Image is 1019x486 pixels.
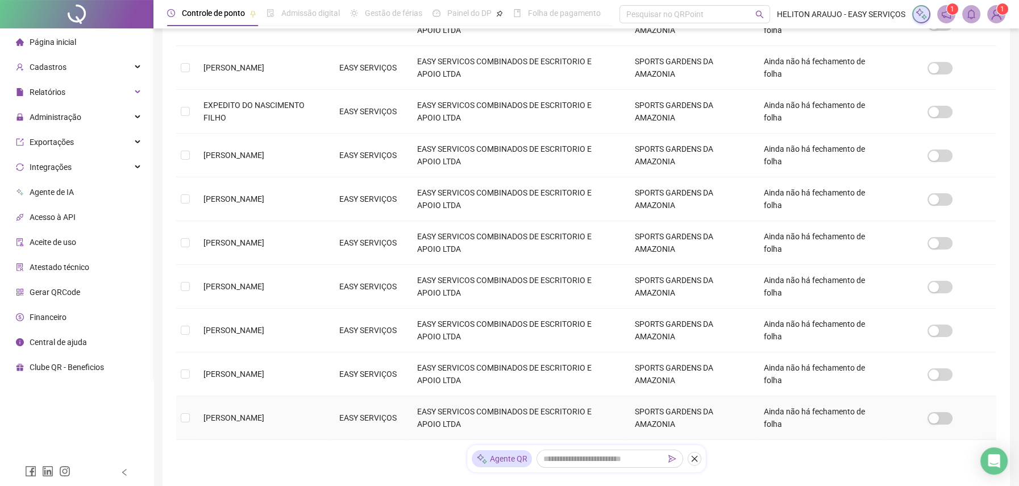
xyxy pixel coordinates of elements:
[59,466,70,477] span: instagram
[408,265,626,309] td: EASY SERVICOS COMBINADOS DE ESCRITORIO E APOIO LTDA
[764,188,865,210] span: Ainda não há fechamento de folha
[16,138,24,146] span: export
[447,9,492,18] span: Painel do DP
[249,10,256,17] span: pushpin
[30,338,87,347] span: Central de ajuda
[496,10,503,17] span: pushpin
[764,232,865,254] span: Ainda não há fechamento de folha
[30,113,81,122] span: Administração
[626,352,755,396] td: SPORTS GARDENS DA AMAZONIA
[30,313,66,322] span: Financeiro
[626,46,755,90] td: SPORTS GARDENS DA AMAZONIA
[950,5,954,13] span: 1
[16,363,24,371] span: gift
[30,188,74,197] span: Agente de IA
[16,338,24,346] span: info-circle
[777,8,905,20] span: HELITON ARAUJO - EASY SERVIÇOS
[203,369,264,379] span: [PERSON_NAME]
[30,288,80,297] span: Gerar QRCode
[513,9,521,17] span: book
[408,177,626,221] td: EASY SERVICOS COMBINADOS DE ESCRITORIO E APOIO LTDA
[626,177,755,221] td: SPORTS GARDENS DA AMAZONIA
[330,134,408,177] td: EASY SERVIÇOS
[432,9,440,17] span: dashboard
[626,396,755,440] td: SPORTS GARDENS DA AMAZONIA
[330,221,408,265] td: EASY SERVIÇOS
[16,63,24,71] span: user-add
[203,194,264,203] span: [PERSON_NAME]
[16,313,24,321] span: dollar
[365,9,422,18] span: Gestão de férias
[120,468,128,476] span: left
[330,352,408,396] td: EASY SERVIÇOS
[16,288,24,296] span: qrcode
[764,363,865,385] span: Ainda não há fechamento de folha
[30,363,104,372] span: Clube QR - Beneficios
[947,3,958,15] sup: 1
[16,263,24,271] span: solution
[626,221,755,265] td: SPORTS GARDENS DA AMAZONIA
[16,113,24,121] span: lock
[997,3,1008,15] sup: Atualize o seu contato no menu Meus Dados
[408,221,626,265] td: EASY SERVICOS COMBINADOS DE ESCRITORIO E APOIO LTDA
[764,276,865,297] span: Ainda não há fechamento de folha
[330,309,408,352] td: EASY SERVIÇOS
[528,9,601,18] span: Folha de pagamento
[330,90,408,134] td: EASY SERVIÇOS
[30,38,76,47] span: Página inicial
[691,455,698,463] span: close
[764,57,865,78] span: Ainda não há fechamento de folha
[408,134,626,177] td: EASY SERVICOS COMBINADOS DE ESCRITORIO E APOIO LTDA
[472,450,532,467] div: Agente QR
[966,9,976,19] span: bell
[988,6,1005,23] img: 38156
[203,282,264,291] span: [PERSON_NAME]
[30,138,74,147] span: Exportações
[30,63,66,72] span: Cadastros
[25,466,36,477] span: facebook
[330,46,408,90] td: EASY SERVIÇOS
[476,453,488,465] img: sparkle-icon.fc2bf0ac1784a2077858766a79e2daf3.svg
[764,101,865,122] span: Ainda não há fechamento de folha
[764,144,865,166] span: Ainda não há fechamento de folha
[915,8,928,20] img: sparkle-icon.fc2bf0ac1784a2077858766a79e2daf3.svg
[626,90,755,134] td: SPORTS GARDENS DA AMAZONIA
[16,88,24,96] span: file
[16,38,24,46] span: home
[408,352,626,396] td: EASY SERVICOS COMBINADOS DE ESCRITORIO E APOIO LTDA
[30,238,76,247] span: Aceite de uso
[668,455,676,463] span: send
[330,177,408,221] td: EASY SERVIÇOS
[42,466,53,477] span: linkedin
[764,407,865,429] span: Ainda não há fechamento de folha
[1000,5,1004,13] span: 1
[408,90,626,134] td: EASY SERVICOS COMBINADOS DE ESCRITORIO E APOIO LTDA
[16,163,24,171] span: sync
[16,238,24,246] span: audit
[764,319,865,341] span: Ainda não há fechamento de folha
[626,134,755,177] td: SPORTS GARDENS DA AMAZONIA
[408,46,626,90] td: EASY SERVICOS COMBINADOS DE ESCRITORIO E APOIO LTDA
[16,213,24,221] span: api
[626,265,755,309] td: SPORTS GARDENS DA AMAZONIA
[408,309,626,352] td: EASY SERVICOS COMBINADOS DE ESCRITORIO E APOIO LTDA
[350,9,358,17] span: sun
[30,88,65,97] span: Relatórios
[203,326,264,335] span: [PERSON_NAME]
[408,396,626,440] td: EASY SERVICOS COMBINADOS DE ESCRITORIO E APOIO LTDA
[30,213,76,222] span: Acesso à API
[330,396,408,440] td: EASY SERVIÇOS
[203,413,264,422] span: [PERSON_NAME]
[755,10,764,19] span: search
[203,63,264,72] span: [PERSON_NAME]
[203,238,264,247] span: [PERSON_NAME]
[203,151,264,160] span: [PERSON_NAME]
[167,9,175,17] span: clock-circle
[281,9,340,18] span: Admissão digital
[30,163,72,172] span: Integrações
[330,265,408,309] td: EASY SERVIÇOS
[30,263,89,272] span: Atestado técnico
[182,9,245,18] span: Controle de ponto
[626,309,755,352] td: SPORTS GARDENS DA AMAZONIA
[203,101,305,122] span: EXPEDITO DO NASCIMENTO FILHO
